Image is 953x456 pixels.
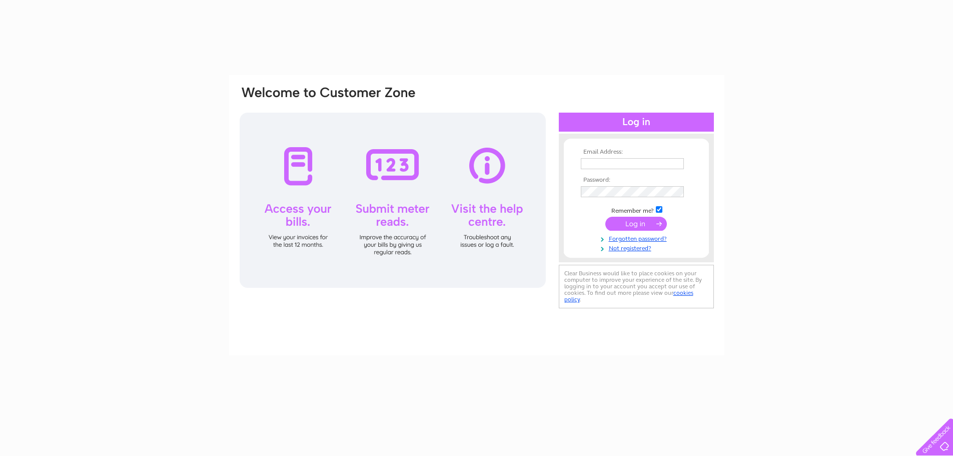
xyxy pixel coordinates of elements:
input: Submit [605,217,667,231]
a: Forgotten password? [581,233,694,243]
a: cookies policy [564,289,693,303]
div: Clear Business would like to place cookies on your computer to improve your experience of the sit... [559,265,714,308]
th: Email Address: [578,149,694,156]
a: Not registered? [581,243,694,252]
th: Password: [578,177,694,184]
td: Remember me? [578,205,694,215]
